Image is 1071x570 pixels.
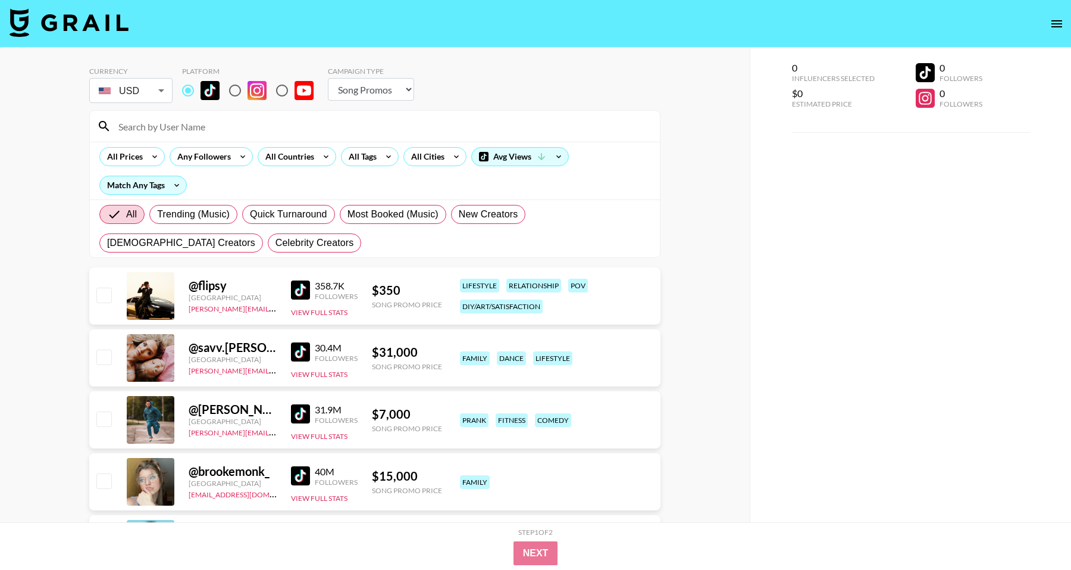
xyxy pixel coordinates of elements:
[940,99,982,108] div: Followers
[372,283,442,298] div: $ 350
[10,8,129,37] img: Grail Talent
[92,80,170,101] div: USD
[291,466,310,485] img: TikTok
[189,340,277,355] div: @ savv.[PERSON_NAME]
[940,74,982,83] div: Followers
[201,81,220,100] img: TikTok
[792,99,875,108] div: Estimated Price
[189,402,277,417] div: @ [PERSON_NAME].[PERSON_NAME]
[535,413,571,427] div: comedy
[497,351,526,365] div: dance
[460,475,490,489] div: family
[792,62,875,74] div: 0
[518,528,553,537] div: Step 1 of 2
[291,308,347,317] button: View Full Stats
[792,88,875,99] div: $0
[189,488,308,499] a: [EMAIL_ADDRESS][DOMAIN_NAME]
[1045,12,1069,36] button: open drawer
[291,404,310,423] img: TikTok
[291,370,347,379] button: View Full Stats
[315,404,358,416] div: 31.9M
[126,207,137,222] span: All
[315,416,358,425] div: Followers
[291,342,310,362] img: TikTok
[459,207,518,222] span: New Creators
[291,281,310,300] img: TikTok
[533,351,572,365] div: lifestyle
[460,300,543,313] div: diy/art/satisfaction
[460,413,488,427] div: prank
[170,148,233,166] div: Any Followers
[89,67,173,76] div: Currency
[568,279,588,292] div: pov
[506,279,561,292] div: relationship
[372,407,442,422] div: $ 7,000
[372,345,442,360] div: $ 31,000
[258,148,317,166] div: All Countries
[315,466,358,478] div: 40M
[315,478,358,487] div: Followers
[189,417,277,426] div: [GEOGRAPHIC_DATA]
[372,300,442,309] div: Song Promo Price
[157,207,230,222] span: Trending (Music)
[328,67,414,76] div: Campaign Type
[940,88,982,99] div: 0
[189,364,365,375] a: [PERSON_NAME][EMAIL_ADDRESS][DOMAIN_NAME]
[315,292,358,301] div: Followers
[940,62,982,74] div: 0
[315,354,358,363] div: Followers
[792,74,875,83] div: Influencers Selected
[372,362,442,371] div: Song Promo Price
[107,236,255,250] span: [DEMOGRAPHIC_DATA] Creators
[372,486,442,495] div: Song Promo Price
[111,117,653,136] input: Search by User Name
[342,148,379,166] div: All Tags
[189,278,277,293] div: @ flipsy
[496,413,528,427] div: fitness
[248,81,267,100] img: Instagram
[189,302,365,313] a: [PERSON_NAME][EMAIL_ADDRESS][DOMAIN_NAME]
[189,355,277,364] div: [GEOGRAPHIC_DATA]
[295,81,314,100] img: YouTube
[189,293,277,302] div: [GEOGRAPHIC_DATA]
[460,351,490,365] div: family
[404,148,447,166] div: All Cities
[100,176,186,194] div: Match Any Tags
[291,432,347,441] button: View Full Stats
[189,464,277,479] div: @ brookemonk_
[182,67,323,76] div: Platform
[372,469,442,484] div: $ 15,000
[315,280,358,292] div: 358.7K
[513,541,558,565] button: Next
[460,279,499,292] div: lifestyle
[189,479,277,488] div: [GEOGRAPHIC_DATA]
[347,207,439,222] span: Most Booked (Music)
[472,148,568,166] div: Avg Views
[372,424,442,433] div: Song Promo Price
[291,494,347,503] button: View Full Stats
[315,342,358,354] div: 30.4M
[275,236,354,250] span: Celebrity Creators
[250,207,327,222] span: Quick Turnaround
[100,148,145,166] div: All Prices
[189,426,365,437] a: [PERSON_NAME][EMAIL_ADDRESS][DOMAIN_NAME]
[1011,510,1057,556] iframe: Drift Widget Chat Controller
